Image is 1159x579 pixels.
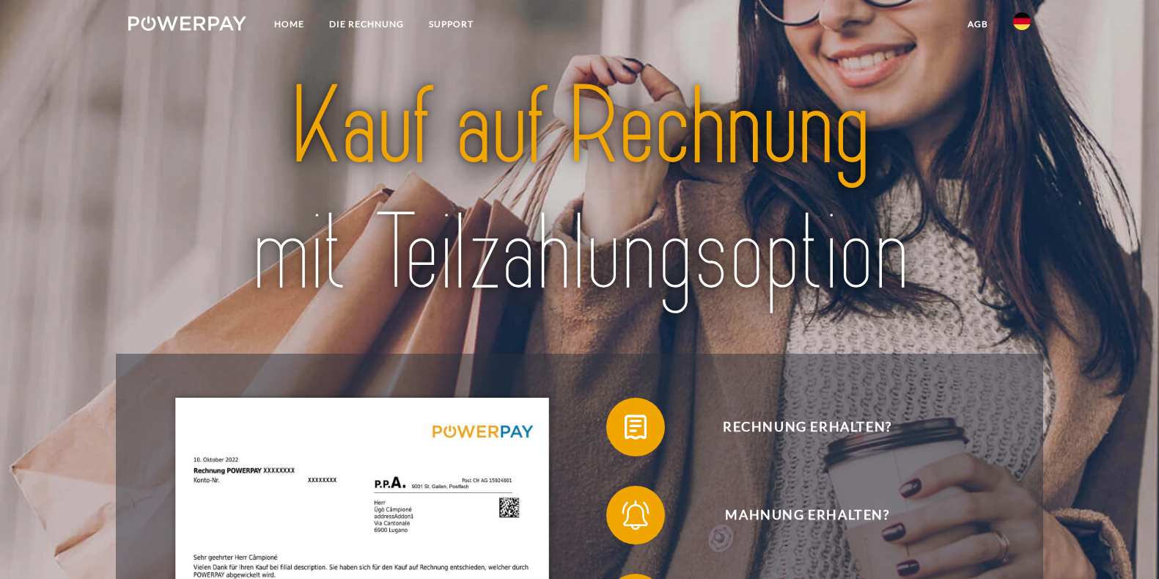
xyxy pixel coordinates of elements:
img: qb_bell.svg [617,497,654,534]
a: Home [262,11,317,37]
img: title-powerpay_de.svg [173,58,987,324]
a: SUPPORT [416,11,486,37]
img: qb_bill.svg [617,409,654,445]
img: logo-powerpay-white.svg [128,16,246,31]
span: Rechnung erhalten? [628,398,987,456]
button: Mahnung erhalten? [606,486,987,545]
button: Rechnung erhalten? [606,398,987,456]
a: agb [955,11,1001,37]
img: de [1013,12,1031,30]
a: DIE RECHNUNG [317,11,416,37]
span: Mahnung erhalten? [628,486,987,545]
